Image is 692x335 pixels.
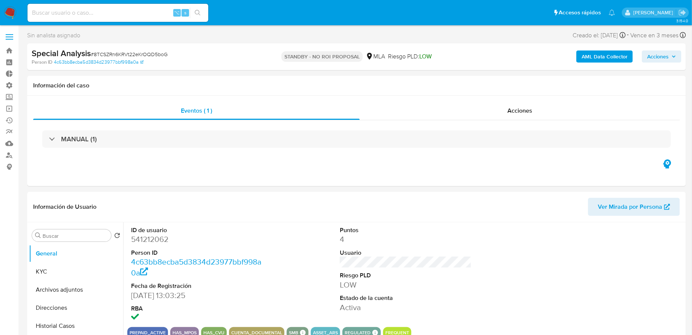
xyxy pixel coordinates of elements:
[231,331,282,334] button: cuenta_documental
[61,135,97,143] h3: MANUAL (1)
[631,31,679,40] span: Vence en 3 meses
[33,203,96,211] h1: Información de Usuario
[340,249,472,257] dt: Usuario
[609,9,615,16] a: Notificaciones
[345,331,371,334] button: regulated
[29,263,123,281] button: KYC
[633,9,676,16] p: fabricio.bottalo@mercadolibre.com
[35,233,41,239] button: Buscar
[647,50,669,63] span: Acciones
[114,233,120,241] button: Volver al orden por defecto
[388,52,432,61] span: Riesgo PLD:
[576,50,633,63] button: AML Data Collector
[627,30,629,40] span: -
[340,271,472,280] dt: Riesgo PLD
[29,245,123,263] button: General
[340,294,472,302] dt: Estado de la cuenta
[366,52,385,61] div: MLA
[131,249,263,257] dt: Person ID
[598,198,662,216] span: Ver Mirada por Persona
[130,331,166,334] button: prepaid_active
[27,8,208,18] input: Buscar usuario o caso...
[642,50,681,63] button: Acciones
[281,51,363,62] p: STANDBY - NO ROI PROPOSAL
[27,31,80,40] span: Sin analista asignado
[43,233,108,239] input: Buscar
[588,198,680,216] button: Ver Mirada por Persona
[203,331,225,334] button: has_cvu
[190,8,205,18] button: search-icon
[340,280,472,290] dd: LOW
[340,302,472,313] dd: Activa
[131,304,263,313] dt: RBA
[131,290,263,301] dd: [DATE] 13:03:25
[385,331,409,334] button: frequent
[559,9,601,17] span: Accesos rápidos
[173,331,197,334] button: has_mpos
[32,59,52,66] b: Person ID
[181,106,212,115] span: Eventos ( 1 )
[419,52,432,61] span: LOW
[131,256,261,278] a: 4c63bb8ecba5d3834d23977bbf998a0a
[507,106,532,115] span: Acciones
[32,47,91,59] b: Special Analysis
[573,30,626,40] div: Creado el: [DATE]
[184,9,186,16] span: s
[131,282,263,290] dt: Fecha de Registración
[340,226,472,234] dt: Puntos
[29,317,123,335] button: Historial Casos
[54,59,144,66] a: 4c63bb8ecba5d3834d23977bbf998a0a
[29,299,123,317] button: Direcciones
[91,50,168,58] span: # 8TCSZRn6KRVt22eKrOQD5boG
[582,50,628,63] b: AML Data Collector
[131,234,263,245] dd: 541212062
[174,9,180,16] span: ⌥
[313,331,338,334] button: asset_ars
[29,281,123,299] button: Archivos adjuntos
[33,82,680,89] h1: Información del caso
[289,331,298,334] button: smb
[42,130,671,148] div: MANUAL (1)
[678,9,686,17] a: Salir
[340,234,472,245] dd: 4
[131,226,263,234] dt: ID de usuario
